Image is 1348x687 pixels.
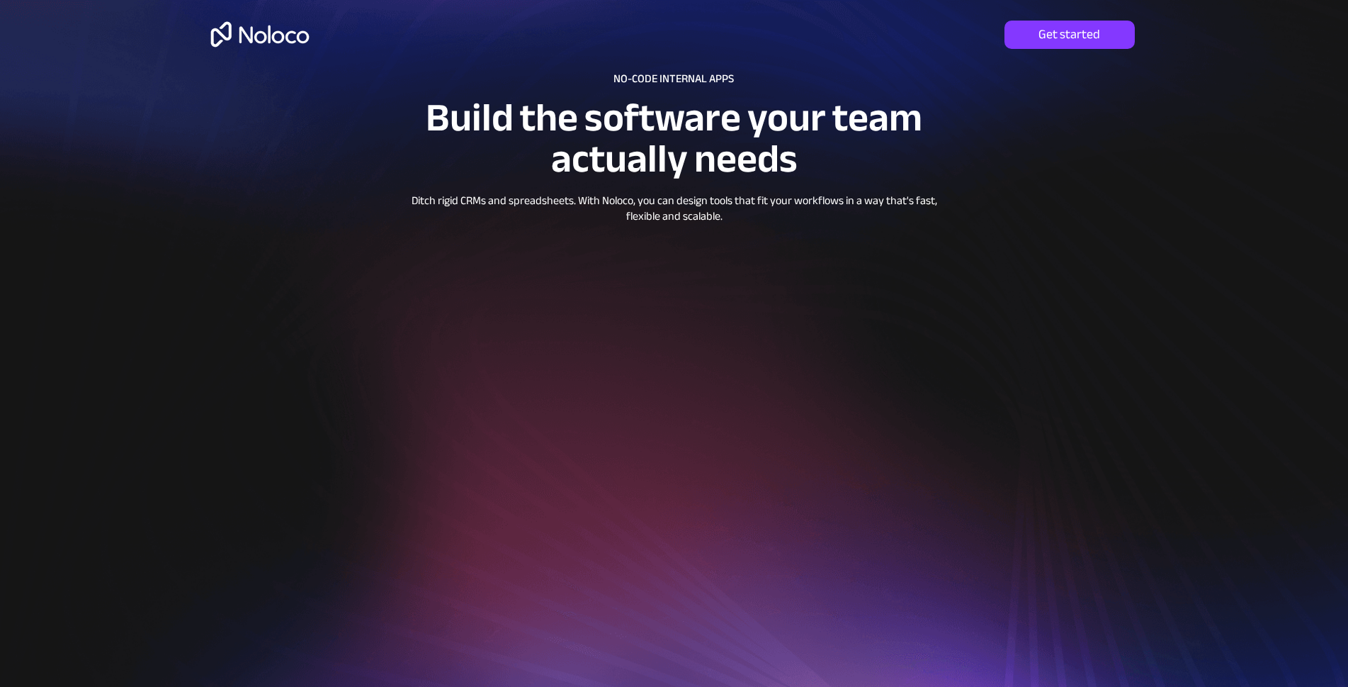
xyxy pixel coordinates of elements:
[426,81,922,196] span: Build the software your team actually needs
[1004,27,1135,43] span: Get started
[613,68,734,89] span: NO-CODE INTERNAL APPS
[281,238,1065,659] iframe: Platform overview
[1004,21,1135,49] a: Get started
[412,190,937,227] span: Ditch rigid CRMs and spreadsheets. With Noloco, you can design tools that fit your workflows in a...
